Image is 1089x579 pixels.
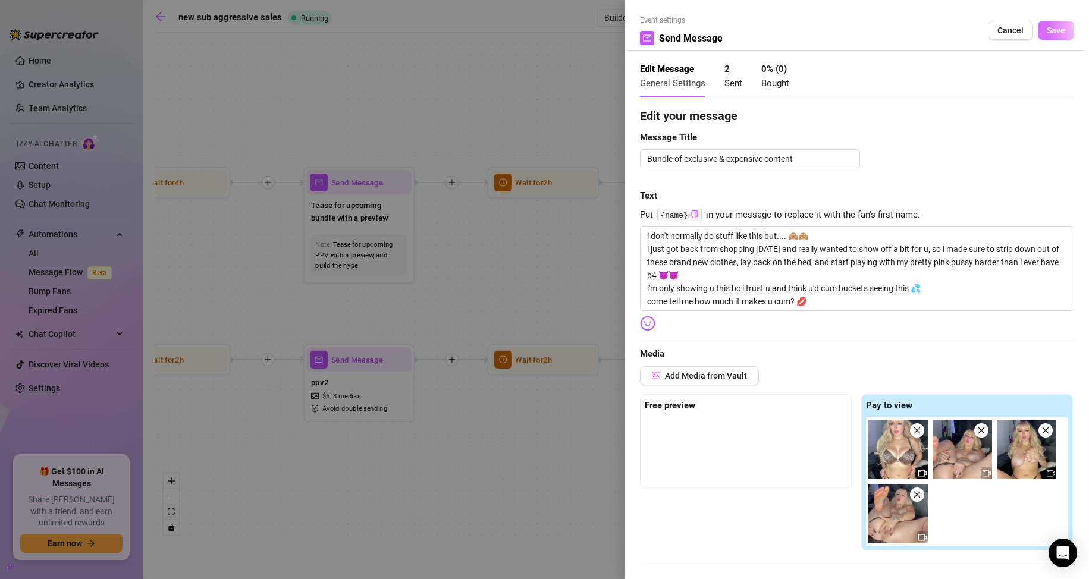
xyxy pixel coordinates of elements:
img: svg%3e [640,316,655,331]
span: Send Message [659,31,723,46]
strong: Media [640,348,664,359]
button: Add Media from Vault [640,366,759,385]
span: Event settings [640,15,723,26]
span: close [977,426,986,435]
textarea: Bundle of exclusive & expensive content [640,149,860,168]
span: Cancel [997,26,1024,35]
span: Put in your message to replace it with the fan's first name. [640,208,1074,222]
code: {name} [657,209,702,221]
span: copy [691,210,698,218]
strong: Pay to view [866,400,912,411]
span: Sent [724,78,742,89]
strong: 2 [724,64,730,74]
span: close [913,426,921,435]
span: General Settings [640,78,705,89]
strong: Message Title [640,132,697,143]
img: media [933,420,992,479]
span: Bought [761,78,789,89]
img: media [868,420,928,479]
strong: Free preview [645,400,695,411]
textarea: i don't normally do stuff like this but.... 🙈🙈 i just got back from shopping [DATE] and really wa... [640,226,1074,311]
span: video-camera [983,469,991,477]
strong: Text [640,190,657,201]
span: Add Media from Vault [665,371,747,380]
span: picture [652,372,660,380]
img: media [868,484,928,543]
strong: Edit Message [640,64,694,74]
span: close [1041,426,1050,435]
span: Save [1047,26,1065,35]
button: Save [1038,21,1074,40]
button: Click to Copy [691,210,698,219]
span: video-camera [918,533,927,542]
img: media [997,420,1056,479]
span: video-camera [918,469,927,477]
strong: Edit your message [640,109,737,123]
div: Open Intercom Messenger [1049,539,1077,567]
strong: 0 % ( 0 ) [761,64,787,74]
span: video-camera [1047,469,1055,477]
button: Cancel [988,21,1033,40]
span: mail [643,34,651,42]
span: close [913,490,921,499]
